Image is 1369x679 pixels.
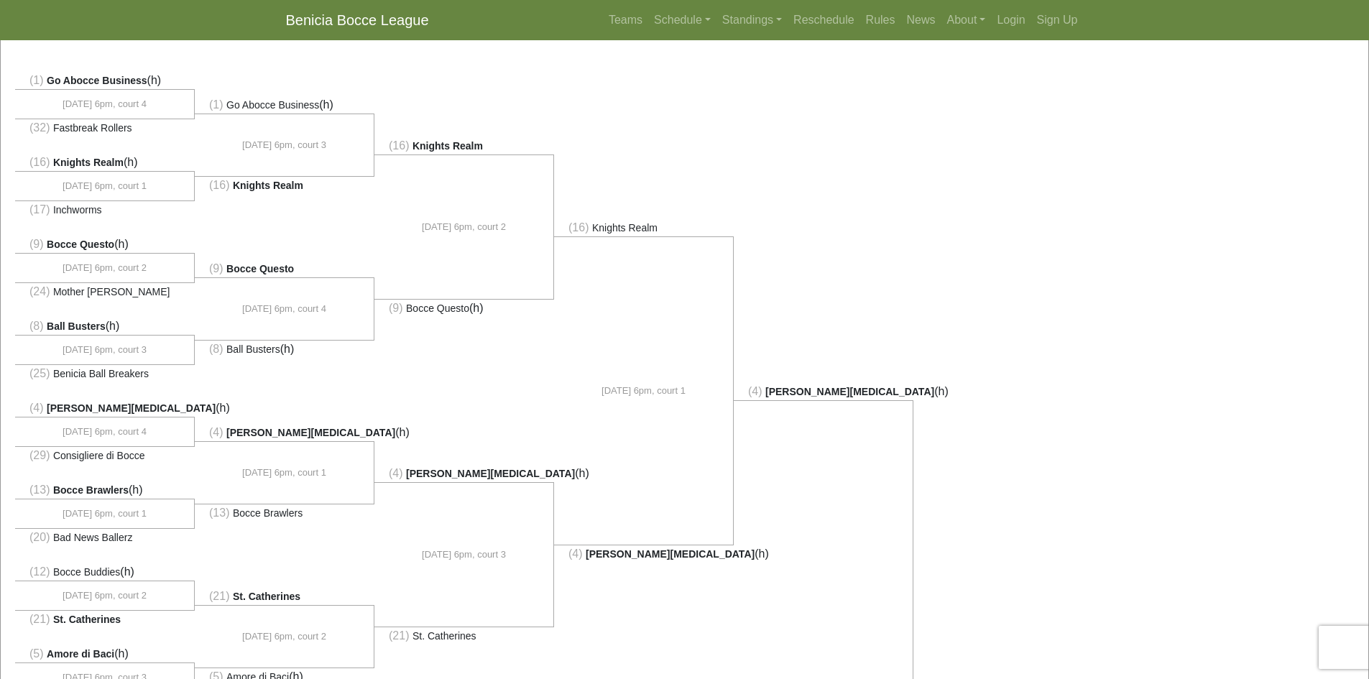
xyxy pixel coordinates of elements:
[422,548,506,562] span: [DATE] 6pm, court 3
[195,340,374,358] li: (h)
[209,426,223,438] span: (4)
[47,320,106,332] span: Ball Busters
[15,399,195,417] li: (h)
[568,548,583,560] span: (4)
[63,588,147,603] span: [DATE] 6pm, court 2
[15,481,195,499] li: (h)
[233,180,303,191] span: Knights Realm
[29,156,50,168] span: (16)
[63,179,147,193] span: [DATE] 6pm, court 1
[53,450,145,461] span: Consigliere di Bocce
[29,402,44,414] span: (4)
[15,154,195,172] li: (h)
[209,98,223,111] span: (1)
[209,179,229,191] span: (16)
[242,138,326,152] span: [DATE] 6pm, court 3
[226,427,395,438] span: [PERSON_NAME][MEDICAL_DATA]
[286,6,429,34] a: Benicia Bocce League
[29,285,50,297] span: (24)
[29,565,50,578] span: (12)
[47,75,147,86] span: Go Abocce Business
[53,532,133,543] span: Bad News Ballerz
[991,6,1031,34] a: Login
[15,236,195,254] li: (h)
[1031,6,1084,34] a: Sign Up
[603,6,648,34] a: Teams
[209,507,229,519] span: (13)
[233,591,300,602] span: St. Catherines
[15,72,195,90] li: (h)
[765,386,934,397] span: [PERSON_NAME][MEDICAL_DATA]
[406,468,575,479] span: [PERSON_NAME][MEDICAL_DATA]
[15,318,195,336] li: (h)
[389,302,403,314] span: (9)
[941,6,992,34] a: About
[389,467,403,479] span: (4)
[748,385,762,397] span: (4)
[734,383,913,401] li: (h)
[29,74,44,86] span: (1)
[374,299,554,317] li: (h)
[53,157,124,168] span: Knights Realm
[860,6,901,34] a: Rules
[374,465,554,483] li: (h)
[406,302,469,314] span: Bocce Questo
[63,343,147,357] span: [DATE] 6pm, court 3
[226,343,280,355] span: Ball Busters
[592,222,658,234] span: Knights Realm
[389,139,409,152] span: (16)
[47,648,114,660] span: Amore di Baci
[53,484,129,496] span: Bocce Brawlers
[29,367,50,379] span: (25)
[15,563,195,581] li: (h)
[412,140,483,152] span: Knights Realm
[29,647,44,660] span: (5)
[47,402,216,414] span: [PERSON_NAME][MEDICAL_DATA]
[226,99,319,111] span: Go Abocce Business
[63,425,147,439] span: [DATE] 6pm, court 4
[63,261,147,275] span: [DATE] 6pm, court 2
[195,424,374,442] li: (h)
[29,121,50,134] span: (32)
[648,6,716,34] a: Schedule
[226,263,294,274] span: Bocce Questo
[209,343,223,355] span: (8)
[29,320,44,332] span: (8)
[242,629,326,644] span: [DATE] 6pm, court 2
[53,368,149,379] span: Benicia Ball Breakers
[788,6,860,34] a: Reschedule
[554,545,734,563] li: (h)
[242,302,326,316] span: [DATE] 6pm, court 4
[15,645,195,663] li: (h)
[586,548,755,560] span: [PERSON_NAME][MEDICAL_DATA]
[412,630,476,642] span: St. Catherines
[601,384,686,398] span: [DATE] 6pm, court 1
[233,507,303,519] span: Bocce Brawlers
[29,203,50,216] span: (17)
[29,449,50,461] span: (29)
[209,262,223,274] span: (9)
[422,220,506,234] span: [DATE] 6pm, court 2
[242,466,326,480] span: [DATE] 6pm, court 1
[195,96,374,114] li: (h)
[29,484,50,496] span: (13)
[47,239,114,250] span: Bocce Questo
[568,221,589,234] span: (16)
[63,507,147,521] span: [DATE] 6pm, court 1
[29,238,44,250] span: (9)
[53,286,170,297] span: Mother [PERSON_NAME]
[53,566,120,578] span: Bocce Buddies
[63,97,147,111] span: [DATE] 6pm, court 4
[716,6,788,34] a: Standings
[389,629,409,642] span: (21)
[53,204,102,216] span: Inchworms
[53,614,121,625] span: St. Catherines
[53,122,132,134] span: Fastbreak Rollers
[29,613,50,625] span: (21)
[901,6,941,34] a: News
[209,590,229,602] span: (21)
[29,531,50,543] span: (20)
